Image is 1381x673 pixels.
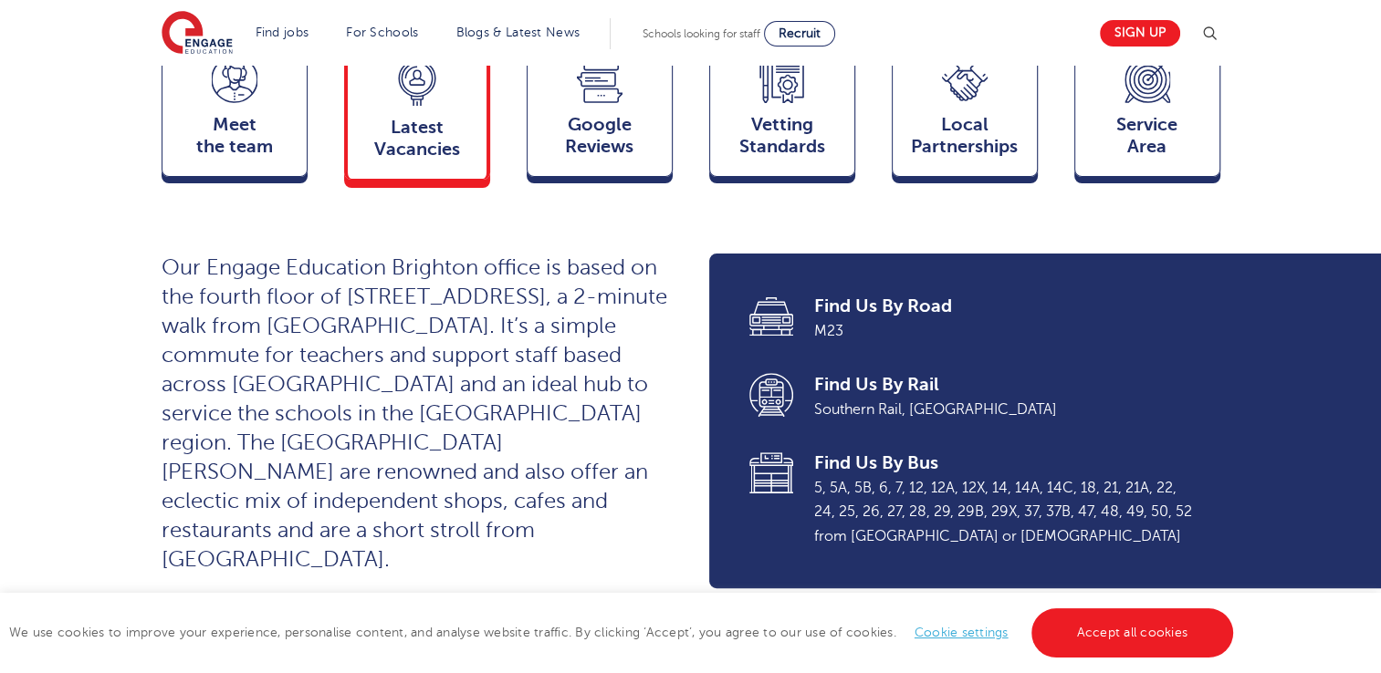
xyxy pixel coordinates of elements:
span: Meet the team [172,114,298,158]
span: Schools looking for staff [643,27,760,40]
span: Google Reviews [537,114,663,158]
a: Recruit [764,21,835,47]
span: Recruit [779,26,821,40]
a: Cookie settings [915,626,1009,639]
a: GoogleReviews [527,37,673,185]
span: Local Partnerships [902,114,1028,158]
span: Find Us By Road [814,294,1195,319]
span: Latest Vacancies [357,117,477,160]
span: We use cookies to improve your experience, personalise content, and analyse website traffic. By c... [9,626,1238,639]
span: Service Area [1084,114,1210,158]
span: Our Engage Education Brighton office is based on the fourth floor of [STREET_ADDRESS], a 2-minute... [162,255,667,572]
a: ServiceArea [1074,37,1220,185]
a: For Schools [346,26,418,39]
span: Vetting Standards [719,114,845,158]
a: Blogs & Latest News [456,26,581,39]
a: Find jobs [256,26,309,39]
a: VettingStandards [709,37,855,185]
a: Meetthe team [162,37,308,185]
a: Local Partnerships [892,37,1038,185]
a: Accept all cookies [1031,608,1234,657]
img: Engage Education [162,11,233,57]
a: LatestVacancies [344,37,490,188]
span: Find Us By Rail [814,372,1195,398]
a: Sign up [1100,20,1180,47]
span: 5, 5A, 5B, 6, 7, 12, 12A, 12X, 14, 14A, 14C, 18, 21, 21A, 22, 24, 25, 26, 27, 28, 29, 29B, 29X, 3... [814,476,1195,548]
span: Find Us By Bus [814,450,1195,476]
span: M23 [814,319,1195,343]
span: Southern Rail, [GEOGRAPHIC_DATA] [814,398,1195,421]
